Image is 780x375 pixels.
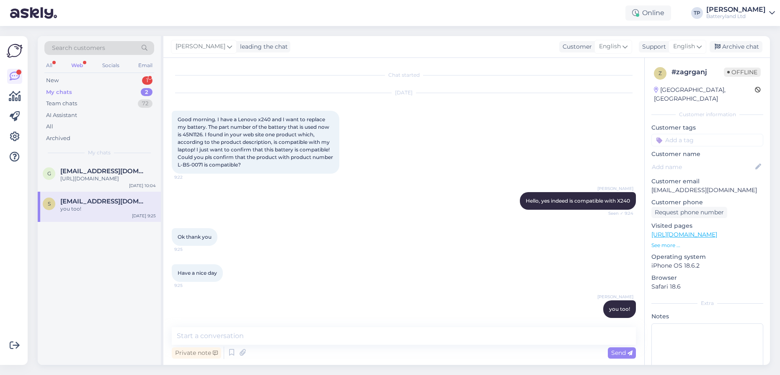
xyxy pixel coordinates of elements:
[710,41,762,52] div: Archive chat
[651,282,763,291] p: Safari 18.6
[559,42,592,51] div: Customer
[651,242,763,249] p: See more ...
[651,207,727,218] div: Request phone number
[659,70,662,76] span: z
[141,88,152,96] div: 2
[651,111,763,118] div: Customer information
[88,149,111,156] span: My chats
[174,246,206,253] span: 9:25
[60,198,147,205] span: siman338@hotmail.com
[651,231,717,238] a: [URL][DOMAIN_NAME]
[70,60,85,71] div: Web
[142,76,152,85] div: 1
[60,205,156,213] div: you too!
[46,111,77,120] div: AI Assistant
[174,174,206,180] span: 9:22
[137,60,154,71] div: Email
[178,116,334,168] span: Good morning. I have a Lenovo x240 and I want to replace my battery. The part number of the batte...
[691,7,703,19] div: TP
[46,99,77,108] div: Team chats
[651,273,763,282] p: Browser
[46,76,59,85] div: New
[602,210,633,216] span: Seen ✓ 9:24
[651,186,763,195] p: [EMAIL_ADDRESS][DOMAIN_NAME]
[706,13,766,20] div: Batteryland Ltd
[176,42,225,51] span: [PERSON_NAME]
[46,122,53,131] div: All
[60,167,147,175] span: gm86@abv.bg
[724,68,761,77] span: Offline
[237,42,288,51] div: leading the chat
[597,294,633,300] span: [PERSON_NAME]
[654,86,755,103] div: [GEOGRAPHIC_DATA], [GEOGRAPHIC_DATA]
[651,312,763,321] p: Notes
[599,42,621,51] span: English
[651,299,763,307] div: Extra
[651,253,763,261] p: Operating system
[7,43,23,59] img: Askly Logo
[639,42,666,51] div: Support
[138,99,152,108] div: 72
[48,201,51,207] span: s
[672,67,724,77] div: # zagrganj
[172,71,636,79] div: Chat started
[651,198,763,207] p: Customer phone
[132,213,156,219] div: [DATE] 9:25
[129,182,156,189] div: [DATE] 10:04
[172,347,221,359] div: Private note
[609,306,630,312] span: you too!
[611,349,633,357] span: Send
[652,162,754,172] input: Add name
[651,134,763,146] input: Add a tag
[46,134,70,143] div: Archived
[651,261,763,270] p: iPhone OS 18.6.2
[178,234,212,240] span: Ok thank you
[101,60,121,71] div: Socials
[673,42,695,51] span: English
[706,6,775,20] a: [PERSON_NAME]Batteryland Ltd
[178,270,217,276] span: Have a nice day
[526,198,630,204] span: Hello, yes indeed is compatible with X240
[60,175,156,182] div: [URL][DOMAIN_NAME]
[47,170,51,177] span: g
[625,5,671,21] div: Online
[706,6,766,13] div: [PERSON_NAME]
[174,282,206,289] span: 9:25
[651,221,763,230] p: Visited pages
[172,89,636,96] div: [DATE]
[46,88,72,96] div: My chats
[52,44,105,52] span: Search customers
[651,177,763,186] p: Customer email
[597,185,633,192] span: [PERSON_NAME]
[651,123,763,132] p: Customer tags
[651,150,763,159] p: Customer name
[602,318,633,325] span: 9:25
[44,60,54,71] div: All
